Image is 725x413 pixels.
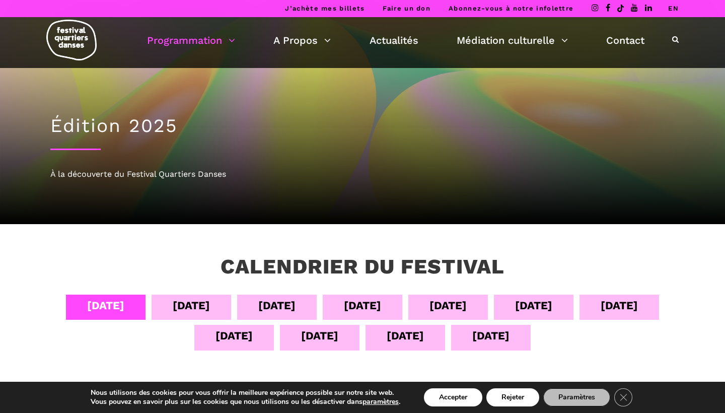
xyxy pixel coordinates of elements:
[285,5,365,12] a: J’achète mes billets
[215,327,253,345] div: [DATE]
[383,5,430,12] a: Faire un don
[601,297,638,314] div: [DATE]
[344,297,381,314] div: [DATE]
[301,327,338,345] div: [DATE]
[91,388,400,397] p: Nous utilisons des cookies pour vous offrir la meilleure expérience possible sur notre site web.
[46,20,97,60] img: logo-fqd-med
[173,297,210,314] div: [DATE]
[424,388,482,406] button: Accepter
[91,397,400,406] p: Vous pouvez en savoir plus sur les cookies que nous utilisons ou les désactiver dans .
[50,168,675,181] div: À la découverte du Festival Quartiers Danses
[50,115,675,137] h1: Édition 2025
[668,5,679,12] a: EN
[486,388,539,406] button: Rejeter
[387,327,424,345] div: [DATE]
[614,388,632,406] button: Close GDPR Cookie Banner
[147,32,235,49] a: Programmation
[221,254,504,280] h3: Calendrier du festival
[429,297,467,314] div: [DATE]
[370,32,418,49] a: Actualités
[543,388,610,406] button: Paramètres
[472,327,510,345] div: [DATE]
[457,32,568,49] a: Médiation culturelle
[273,32,331,49] a: A Propos
[449,5,573,12] a: Abonnez-vous à notre infolettre
[362,397,399,406] button: paramètres
[258,297,296,314] div: [DATE]
[606,32,644,49] a: Contact
[87,297,124,314] div: [DATE]
[515,297,552,314] div: [DATE]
